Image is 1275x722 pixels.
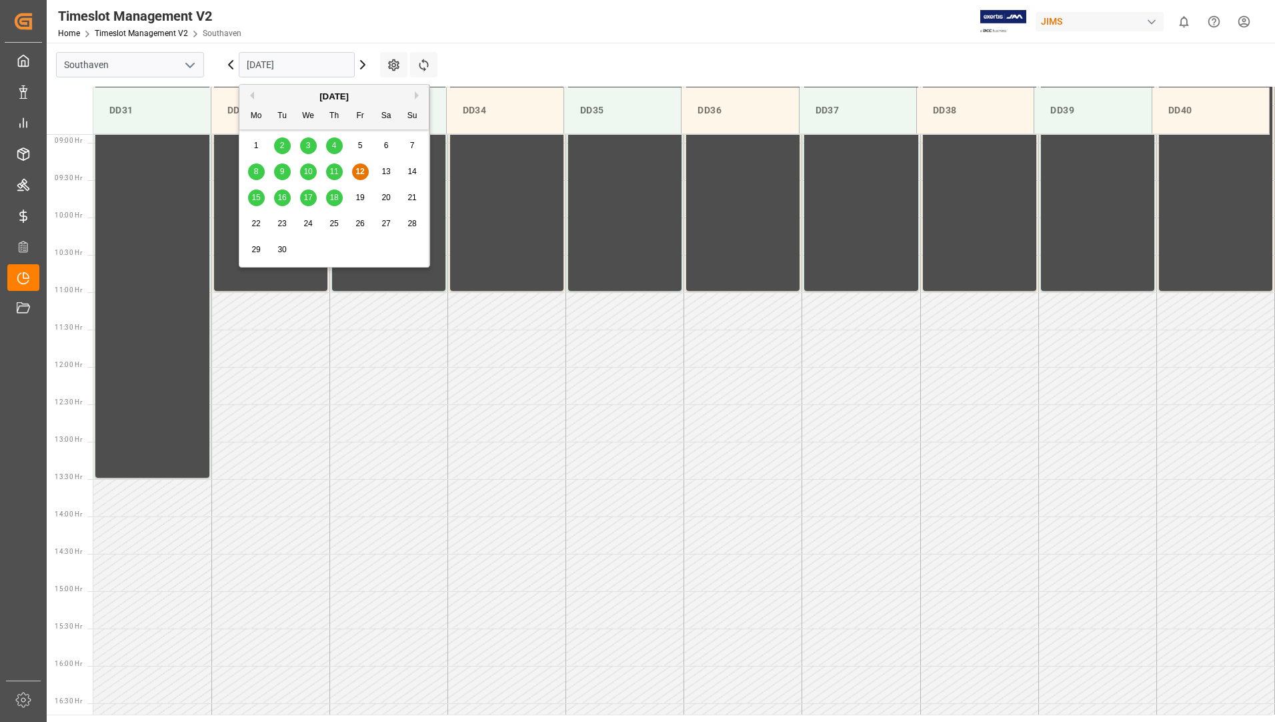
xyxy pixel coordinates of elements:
span: 24 [303,219,312,228]
span: 21 [407,193,416,202]
div: Choose Wednesday, September 3rd, 2025 [300,137,317,154]
span: 11 [329,167,338,176]
div: Choose Sunday, September 21st, 2025 [404,190,421,206]
div: Tu [274,108,291,125]
span: 5 [358,141,363,150]
span: 09:30 Hr [55,174,82,182]
span: 25 [329,219,338,228]
div: Choose Tuesday, September 30th, 2025 [274,242,291,258]
div: Choose Tuesday, September 2nd, 2025 [274,137,291,154]
div: Choose Thursday, September 25th, 2025 [326,216,343,232]
div: DD32 [222,98,317,123]
span: 20 [381,193,390,202]
span: 12:30 Hr [55,398,82,406]
div: Choose Tuesday, September 23rd, 2025 [274,216,291,232]
img: Exertis%20JAM%20-%20Email%20Logo.jpg_1722504956.jpg [980,10,1026,33]
div: Choose Wednesday, September 17th, 2025 [300,190,317,206]
span: 12:00 Hr [55,361,82,368]
span: 14:30 Hr [55,548,82,555]
span: 14:00 Hr [55,510,82,518]
span: 16:30 Hr [55,697,82,705]
div: DD38 [928,98,1023,123]
button: Previous Month [246,91,254,99]
span: 10:00 Hr [55,212,82,219]
div: DD39 [1045,98,1140,123]
div: Mo [248,108,265,125]
span: 13:30 Hr [55,473,82,480]
div: DD36 [692,98,788,123]
div: Choose Friday, September 5th, 2025 [352,137,369,154]
span: 9 [280,167,285,176]
a: Timeslot Management V2 [95,29,188,38]
div: Choose Sunday, September 28th, 2025 [404,216,421,232]
span: 6 [384,141,389,150]
div: Choose Saturday, September 27th, 2025 [378,216,395,232]
div: DD40 [1163,98,1258,123]
div: Choose Monday, September 15th, 2025 [248,190,265,206]
span: 12 [355,167,364,176]
div: Choose Tuesday, September 16th, 2025 [274,190,291,206]
div: Choose Monday, September 8th, 2025 [248,163,265,180]
button: Next Month [415,91,423,99]
span: 19 [355,193,364,202]
span: 11:30 Hr [55,324,82,331]
div: DD31 [104,98,200,123]
span: 26 [355,219,364,228]
span: 23 [277,219,286,228]
span: 13 [381,167,390,176]
div: Choose Tuesday, September 9th, 2025 [274,163,291,180]
div: DD35 [575,98,670,123]
div: DD37 [810,98,906,123]
a: Home [58,29,80,38]
button: open menu [179,55,199,75]
div: Fr [352,108,369,125]
span: 14 [407,167,416,176]
div: Choose Wednesday, September 24th, 2025 [300,216,317,232]
span: 22 [251,219,260,228]
span: 15:00 Hr [55,585,82,593]
span: 28 [407,219,416,228]
div: Choose Thursday, September 18th, 2025 [326,190,343,206]
div: Su [404,108,421,125]
div: Choose Monday, September 22nd, 2025 [248,216,265,232]
div: Choose Monday, September 1st, 2025 [248,137,265,154]
span: 3 [306,141,311,150]
span: 30 [277,245,286,254]
div: Choose Monday, September 29th, 2025 [248,242,265,258]
span: 29 [251,245,260,254]
button: Help Center [1199,7,1229,37]
span: 7 [410,141,415,150]
input: DD-MM-YYYY [239,52,355,77]
div: Choose Saturday, September 13th, 2025 [378,163,395,180]
span: 27 [381,219,390,228]
span: 16 [277,193,286,202]
button: JIMS [1036,9,1169,34]
span: 17 [303,193,312,202]
div: Choose Friday, September 19th, 2025 [352,190,369,206]
div: [DATE] [239,90,429,103]
span: 15 [251,193,260,202]
div: Choose Wednesday, September 10th, 2025 [300,163,317,180]
div: Choose Friday, September 12th, 2025 [352,163,369,180]
div: Choose Saturday, September 6th, 2025 [378,137,395,154]
span: 1 [254,141,259,150]
span: 8 [254,167,259,176]
div: Choose Sunday, September 14th, 2025 [404,163,421,180]
div: Sa [378,108,395,125]
div: JIMS [1036,12,1164,31]
span: 16:00 Hr [55,660,82,667]
div: Th [326,108,343,125]
div: Choose Thursday, September 4th, 2025 [326,137,343,154]
span: 10 [303,167,312,176]
span: 4 [332,141,337,150]
span: 13:00 Hr [55,436,82,443]
span: 10:30 Hr [55,249,82,256]
span: 2 [280,141,285,150]
div: Choose Friday, September 26th, 2025 [352,216,369,232]
input: Type to search/select [56,52,204,77]
span: 09:00 Hr [55,137,82,144]
div: Choose Thursday, September 11th, 2025 [326,163,343,180]
div: DD34 [457,98,553,123]
div: month 2025-09 [243,133,425,263]
span: 18 [329,193,338,202]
